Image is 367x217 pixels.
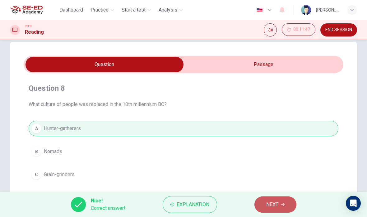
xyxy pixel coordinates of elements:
span: Explanation [177,200,209,209]
img: en [256,8,263,12]
span: CEFR [25,24,31,28]
div: Hide [282,23,315,36]
button: NEXT [254,196,296,213]
img: SE-ED Academy logo [10,4,43,16]
button: Explanation [163,196,217,213]
button: Practice [88,4,117,16]
span: Practice [91,6,109,14]
span: NEXT [266,200,278,209]
span: 00:11:47 [293,27,310,32]
button: 00:11:47 [282,23,315,36]
span: What culture of people was replaced in the 10th millennium BC? [29,101,338,108]
button: END SESSION [320,23,357,36]
div: [PERSON_NAME] [316,6,340,14]
button: Dashboard [57,4,86,16]
img: Profile picture [301,5,311,15]
button: Start a test [119,4,154,16]
h1: Reading [25,28,44,36]
span: Dashboard [59,6,83,14]
div: Mute [264,23,277,36]
button: Analysis [156,4,185,16]
h4: Question 8 [29,83,338,93]
a: SE-ED Academy logo [10,4,57,16]
span: Analysis [159,6,177,14]
span: Nice! [91,197,125,205]
span: END SESSION [325,27,352,32]
span: Start a test [122,6,146,14]
div: Open Intercom Messenger [346,196,361,211]
span: Correct answer! [91,205,125,212]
